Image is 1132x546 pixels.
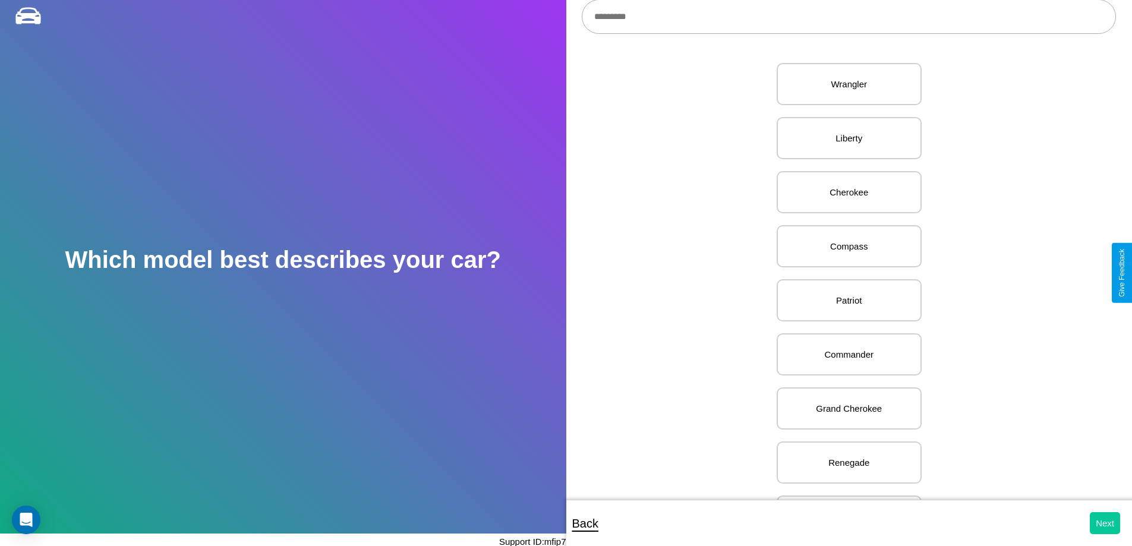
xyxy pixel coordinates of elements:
[790,455,909,471] p: Renegade
[1090,512,1120,534] button: Next
[12,506,40,534] div: Open Intercom Messenger
[790,130,909,146] p: Liberty
[790,292,909,308] p: Patriot
[790,400,909,416] p: Grand Cherokee
[790,76,909,92] p: Wrangler
[790,346,909,362] p: Commander
[1118,249,1126,297] div: Give Feedback
[572,513,598,534] p: Back
[790,184,909,200] p: Cherokee
[65,247,501,273] h2: Which model best describes your car?
[790,238,909,254] p: Compass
